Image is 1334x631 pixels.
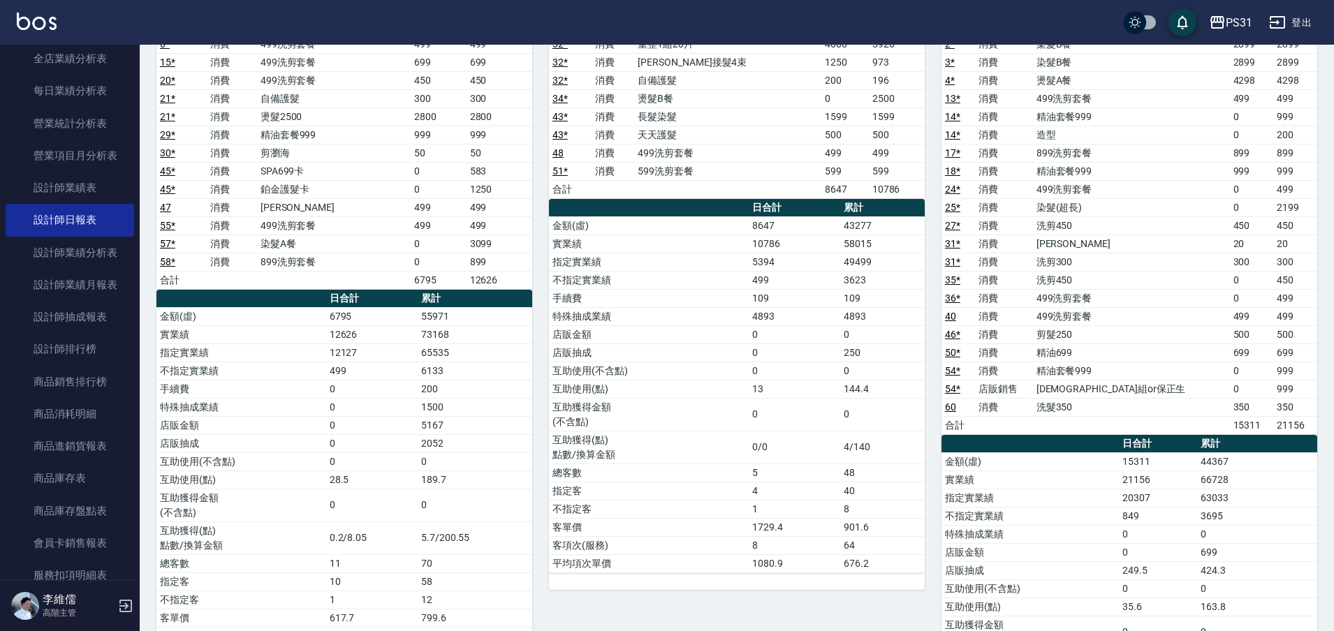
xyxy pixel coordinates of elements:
td: 實業績 [941,470,1119,489]
td: 350 [1230,398,1274,416]
a: 服務扣項明細表 [6,559,134,591]
td: 合計 [156,271,207,289]
a: 設計師抽成報表 [6,301,134,333]
td: 5167 [418,416,532,434]
td: 499 [1230,89,1274,107]
td: 消費 [975,253,1033,271]
td: 200 [821,71,868,89]
td: 互助使用(不含點) [156,452,326,470]
td: 20307 [1119,489,1197,507]
td: 28.5 [326,470,418,489]
td: 消費 [592,89,634,107]
td: 消費 [207,162,257,180]
td: 不指定實業績 [549,271,749,289]
td: 0 [840,398,925,431]
td: 450 [411,71,466,89]
td: 消費 [975,180,1033,198]
td: 0 [326,452,418,470]
td: 精油699 [1033,343,1230,362]
td: 消費 [592,53,634,71]
td: 消費 [975,126,1033,144]
th: 累計 [418,290,532,308]
td: 450 [1230,216,1274,235]
td: 2800 [411,107,466,126]
td: 49499 [840,253,925,271]
td: 精油套餐999 [1033,162,1230,180]
td: 指定實業績 [549,253,749,271]
td: 互助使用(點) [156,470,326,489]
td: 5394 [749,253,840,271]
td: 450 [1273,271,1317,289]
td: 499 [411,198,466,216]
td: 189.7 [418,470,532,489]
td: 消費 [975,198,1033,216]
td: 指定實業績 [156,343,326,362]
td: 消費 [592,126,634,144]
img: Person [11,592,39,620]
td: 0 [821,89,868,107]
td: 0 [418,489,532,521]
table: a dense table [156,17,532,290]
td: 144.4 [840,380,925,398]
td: 8647 [821,180,868,198]
td: 消費 [207,235,257,253]
td: 互助獲得金額 (不含點) [156,489,326,521]
td: 消費 [975,271,1033,289]
td: 消費 [975,289,1033,307]
td: 燙髮2500 [257,107,411,126]
td: 583 [467,162,532,180]
td: 15311 [1119,452,1197,470]
a: 商品庫存表 [6,462,134,494]
td: 消費 [975,71,1033,89]
td: 4893 [749,307,840,325]
td: 109 [840,289,925,307]
td: 消費 [975,343,1033,362]
td: 973 [869,53,925,71]
td: 73168 [418,325,532,343]
td: 消費 [975,107,1033,126]
td: 499 [1273,89,1317,107]
td: 499 [821,144,868,162]
td: 15311 [1230,416,1274,434]
a: 設計師業績表 [6,172,134,204]
td: 精油套餐999 [1033,107,1230,126]
td: 手續費 [549,289,749,307]
td: 消費 [207,107,257,126]
td: 不指定客 [549,500,749,518]
td: 43277 [840,216,925,235]
table: a dense table [549,17,925,199]
td: 0 [749,398,840,431]
td: 鉑金護髮卡 [257,180,411,198]
td: 1729.4 [749,518,840,536]
td: 499 [1273,180,1317,198]
td: 剪髮250 [1033,325,1230,343]
td: 染髮B餐 [1033,53,1230,71]
a: 會員卡銷售報表 [6,527,134,559]
td: 消費 [592,107,634,126]
td: 1250 [821,53,868,71]
td: 互助獲得(點) 點數/換算金額 [549,431,749,463]
td: 4/140 [840,431,925,463]
td: 0 [411,253,466,271]
td: 燙髮A餐 [1033,71,1230,89]
td: 消費 [207,71,257,89]
td: 3623 [840,271,925,289]
td: 849 [1119,507,1197,525]
td: 指定客 [549,482,749,500]
td: 店販抽成 [549,343,749,362]
td: 互助獲得(點) 點數/換算金額 [156,521,326,554]
td: 消費 [207,180,257,198]
td: 2199 [1273,198,1317,216]
td: 4298 [1273,71,1317,89]
td: 0 [1230,380,1274,398]
td: 499洗剪套餐 [1033,289,1230,307]
td: 0 [749,325,840,343]
td: 特殊抽成業績 [549,307,749,325]
button: PS31 [1203,8,1258,37]
td: 3695 [1197,507,1317,525]
td: 0 [1230,198,1274,216]
td: 不指定實業績 [941,507,1119,525]
td: 899 [467,253,532,271]
td: 消費 [207,198,257,216]
td: 消費 [592,162,634,180]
